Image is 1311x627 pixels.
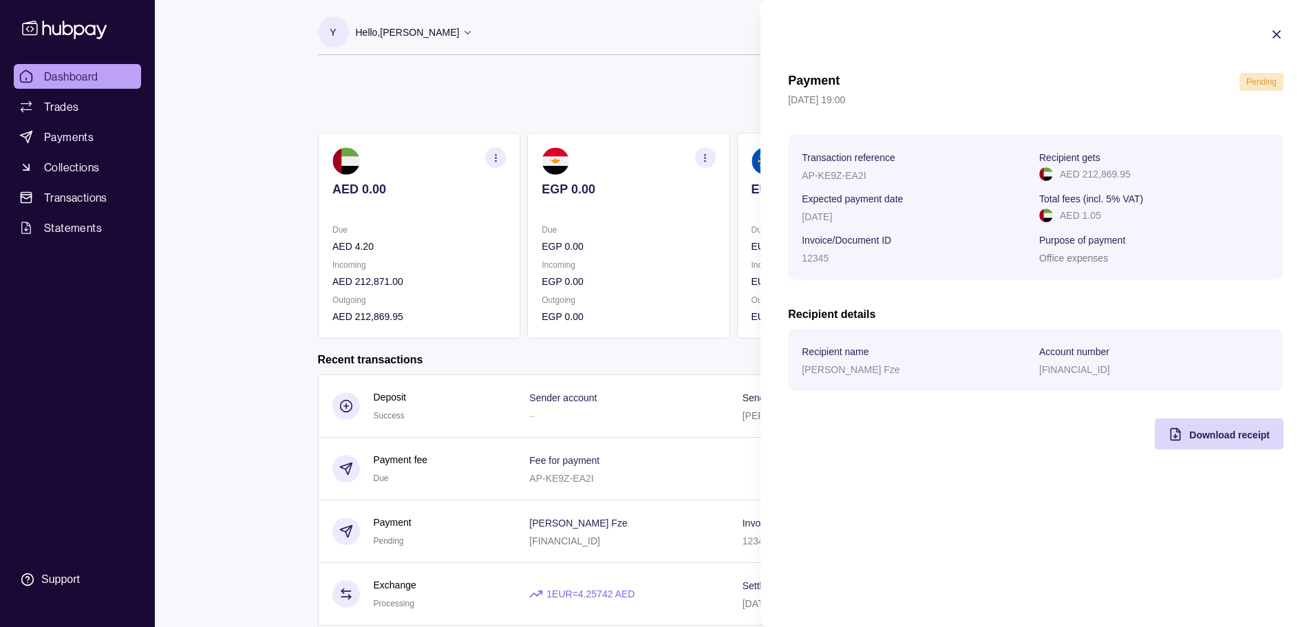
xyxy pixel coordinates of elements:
img: ae [1039,167,1053,181]
p: AED 1.05 [1060,208,1101,223]
button: Download receipt [1155,418,1283,449]
p: Expected payment date [802,193,903,204]
p: Invoice/Document ID [802,235,891,246]
p: [DATE] 19:00 [788,92,1283,107]
p: Recipient name [802,346,868,357]
p: Purpose of payment [1039,235,1125,246]
p: 12345 [802,253,829,264]
p: Account number [1039,346,1109,357]
p: Recipient gets [1039,152,1100,163]
p: Office expenses [1039,253,1108,264]
h1: Payment [788,73,840,91]
p: [FINANCIAL_ID] [1039,364,1110,375]
h2: Recipient details [788,307,1283,322]
span: Pending [1246,77,1277,87]
p: AED 212,869.95 [1060,167,1131,182]
p: [PERSON_NAME] Fze [802,364,899,375]
p: Transaction reference [802,152,895,163]
span: Download receipt [1189,429,1270,440]
p: AP-KE9Z-EA2I [802,170,866,181]
p: [DATE] [802,211,832,222]
img: ae [1039,209,1053,222]
p: Total fees (incl. 5% VAT) [1039,193,1143,204]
